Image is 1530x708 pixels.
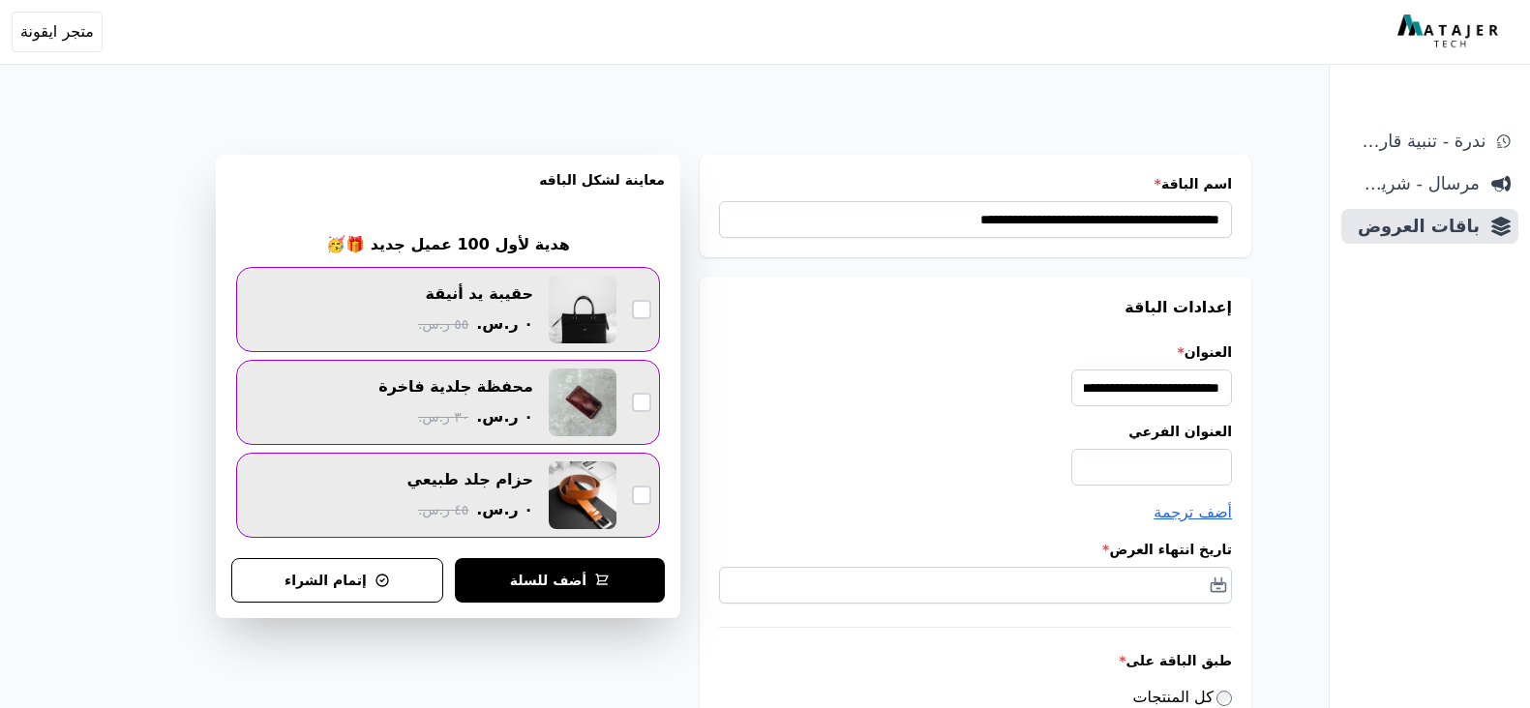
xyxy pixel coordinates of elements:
[418,500,468,520] span: ٤٥ ر.س.
[418,314,468,335] span: ٥٥ ر.س.
[1349,170,1480,197] span: مرسال - شريط دعاية
[719,342,1232,362] label: العنوان
[719,296,1232,319] h3: إعدادات الباقة
[719,174,1232,193] label: اسم الباقة
[1154,501,1232,524] button: أضف ترجمة
[1349,128,1485,155] span: ندرة - تنبية قارب علي النفاذ
[476,312,533,336] span: ٠ ر.س.
[549,369,616,436] img: محفظة جلدية فاخرة
[426,283,533,305] div: حقيبة يد أنيقة
[231,558,443,603] button: إتمام الشراء
[719,540,1232,559] label: تاريخ انتهاء العرض
[12,12,103,52] button: متجر ايقونة
[549,276,616,343] img: حقيبة يد أنيقة
[231,170,665,213] h3: معاينة لشكل الباقه
[476,405,533,428] span: ٠ ر.س.
[1133,688,1233,706] label: كل المنتجات
[549,461,616,529] img: حزام جلد طبيعي
[1349,213,1480,240] span: باقات العروض
[1449,631,1511,689] iframe: chat widget
[1154,503,1232,521] span: أضف ترجمة
[476,498,533,521] span: ٠ ر.س.
[407,469,534,490] div: حزام جلد طبيعي
[719,422,1232,441] label: العنوان الفرعي
[318,233,578,256] h2: هدية لأول 100 عميل جديد 🎁🥳
[1397,15,1503,49] img: MatajerTech Logo
[20,20,94,44] span: متجر ايقونة
[378,376,533,398] div: محفظة جلدية فاخرة
[1216,691,1232,706] input: كل المنتجات
[719,651,1232,670] label: طبق الباقة على
[418,407,468,428] span: ٣٠ ر.س.
[455,558,665,603] button: أضف للسلة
